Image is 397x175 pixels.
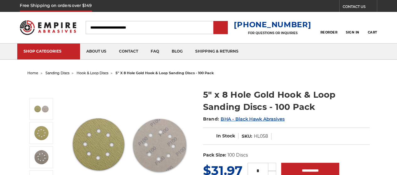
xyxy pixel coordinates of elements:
a: sanding discs [46,71,69,75]
span: 5" x 8 hole gold hook & loop sanding discs - 100 pack [115,71,214,75]
input: Submit [214,22,227,34]
span: Reorder [320,30,338,34]
a: [PHONE_NUMBER] [234,20,311,29]
img: 5 inch hook & loop disc 8 VAC Hole [34,125,49,141]
a: shipping & returns [189,44,245,59]
p: FOR QUESTIONS OR INQUIRIES [234,31,311,35]
img: Empire Abrasives [20,17,76,39]
dt: Pack Size: [203,152,226,158]
dt: SKU: [242,133,252,140]
div: SHOP CATEGORIES [24,49,74,54]
span: Brand: [203,116,219,122]
a: Cart [368,21,377,34]
span: In Stock [216,133,235,139]
img: velcro backed 8 hole sanding disc [34,149,49,165]
span: Sign In [346,30,359,34]
a: hook & loop discs [77,71,108,75]
a: about us [80,44,113,59]
button: Previous [34,85,49,98]
a: blog [165,44,189,59]
span: Cart [368,30,377,34]
a: BHA - Black Hawk Abrasives [221,116,285,122]
a: Reorder [320,21,338,34]
dd: HL058 [254,133,268,140]
img: 5 inch 8 hole gold velcro disc stack [34,101,49,117]
a: faq [144,44,165,59]
dd: 100 Discs [228,152,248,158]
a: CONTACT US [343,3,377,12]
a: home [27,71,38,75]
h1: 5" x 8 Hole Gold Hook & Loop Sanding Discs - 100 Pack [203,89,370,113]
a: contact [113,44,144,59]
